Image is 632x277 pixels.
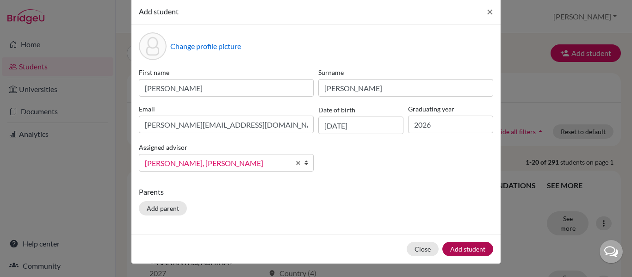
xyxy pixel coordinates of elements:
[407,242,439,256] button: Close
[145,157,290,169] span: [PERSON_NAME], [PERSON_NAME]
[139,201,187,215] button: Add parent
[318,68,493,77] label: Surname
[139,7,179,16] span: Add student
[139,104,314,114] label: Email
[318,117,403,134] input: dd/mm/yyyy
[139,186,493,197] p: Parents
[139,68,314,77] label: First name
[318,105,355,115] label: Date of birth
[408,104,493,114] label: Graduating year
[20,6,39,15] span: Help
[487,5,493,18] span: ×
[139,142,187,152] label: Assigned advisor
[139,32,167,60] div: Profile picture
[442,242,493,256] button: Add student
